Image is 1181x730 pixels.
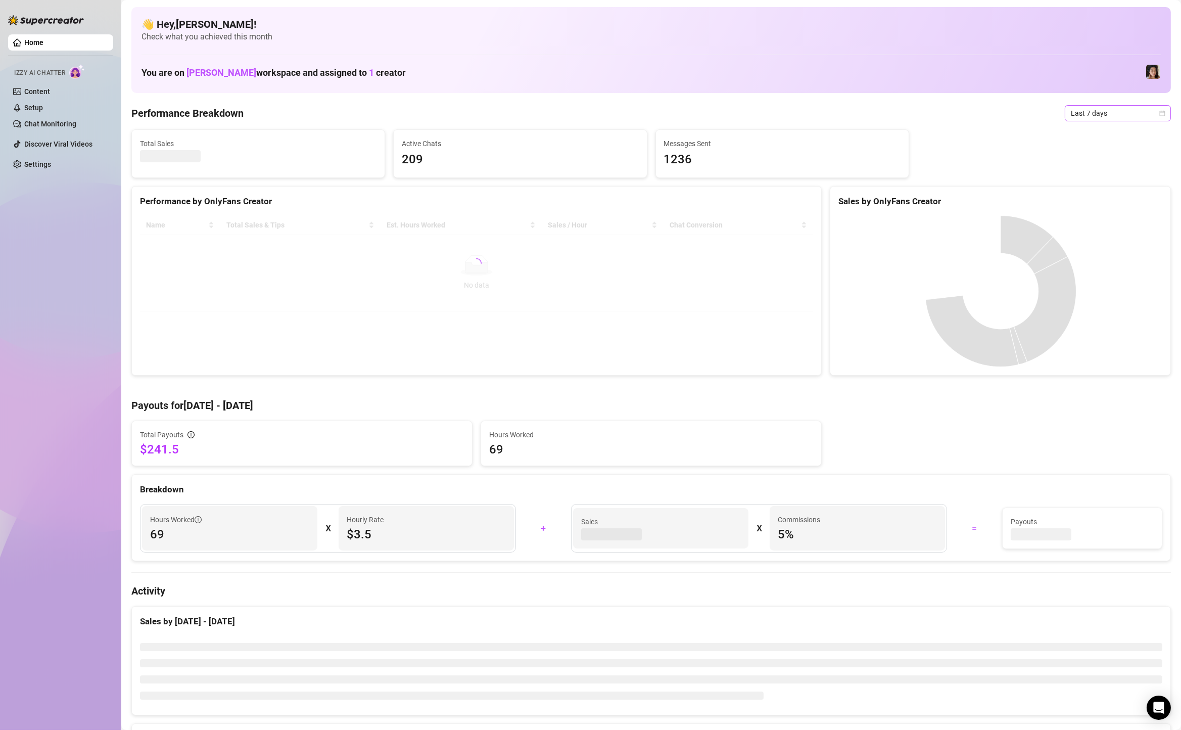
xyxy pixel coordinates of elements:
[581,516,740,527] span: Sales
[489,441,813,458] span: 69
[953,520,996,536] div: =
[369,67,374,78] span: 1
[470,257,483,270] span: loading
[757,520,762,536] div: X
[402,150,638,169] span: 209
[131,398,1171,413] h4: Payouts for [DATE] - [DATE]
[141,67,406,78] h1: You are on workspace and assigned to creator
[131,106,244,120] h4: Performance Breakdown
[347,526,506,542] span: $3.5
[8,15,84,25] img: logo-BBDzfeDw.svg
[186,67,256,78] span: [PERSON_NAME]
[140,441,464,458] span: $241.5
[489,429,813,440] span: Hours Worked
[150,514,202,525] span: Hours Worked
[141,17,1161,31] h4: 👋 Hey, [PERSON_NAME] !
[140,429,183,440] span: Total Payouts
[325,520,330,536] div: X
[1011,516,1154,527] span: Payouts
[195,516,202,523] span: info-circle
[140,615,1162,628] div: Sales by [DATE] - [DATE]
[24,38,43,47] a: Home
[838,195,1162,208] div: Sales by OnlyFans Creator
[664,138,901,149] span: Messages Sent
[131,584,1171,598] h4: Activity
[24,104,43,112] a: Setup
[187,431,195,438] span: info-circle
[24,87,50,96] a: Content
[150,526,309,542] span: 69
[1146,65,1160,79] img: Luna
[1071,106,1165,121] span: Last 7 days
[347,514,384,525] article: Hourly Rate
[522,520,565,536] div: +
[14,68,65,78] span: Izzy AI Chatter
[402,138,638,149] span: Active Chats
[1159,110,1165,116] span: calendar
[24,160,51,168] a: Settings
[664,150,901,169] span: 1236
[140,195,813,208] div: Performance by OnlyFans Creator
[140,138,376,149] span: Total Sales
[778,514,820,525] article: Commissions
[141,31,1161,42] span: Check what you achieved this month
[24,140,92,148] a: Discover Viral Videos
[778,526,937,542] span: 5 %
[69,64,85,79] img: AI Chatter
[1147,696,1171,720] div: Open Intercom Messenger
[24,120,76,128] a: Chat Monitoring
[140,483,1162,496] div: Breakdown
